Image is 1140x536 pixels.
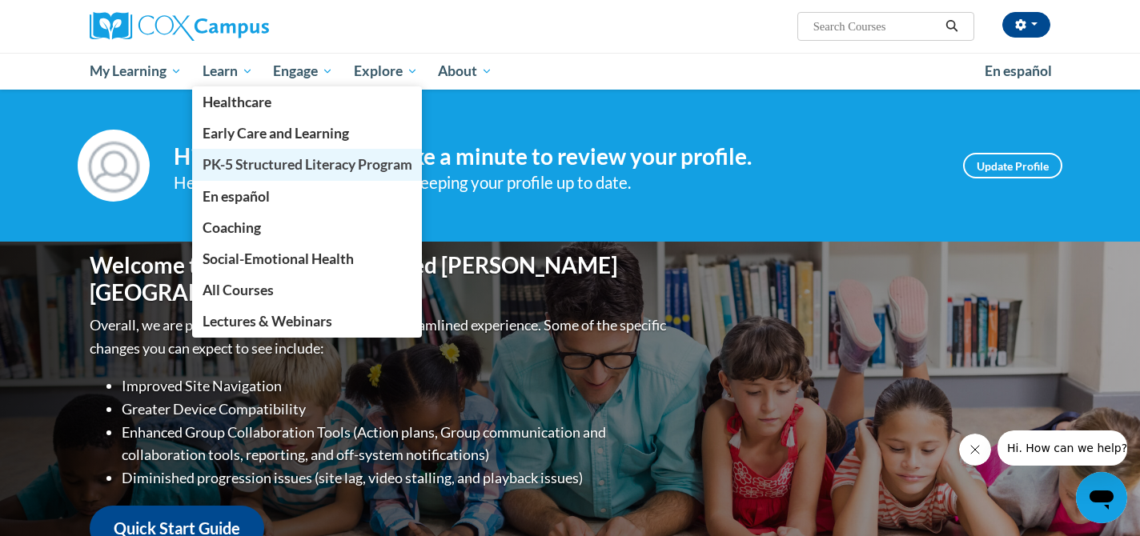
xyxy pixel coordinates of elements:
[428,53,504,90] a: About
[192,118,423,149] a: Early Care and Learning
[122,398,670,421] li: Greater Device Compatibility
[263,53,343,90] a: Engage
[192,86,423,118] a: Healthcare
[203,282,274,298] span: All Courses
[192,181,423,212] a: En español
[192,149,423,180] a: PK-5 Structured Literacy Program
[79,53,192,90] a: My Learning
[203,94,271,110] span: Healthcare
[203,156,412,173] span: PK-5 Structured Literacy Program
[90,314,670,360] p: Overall, we are proud to provide you with a more streamlined experience. Some of the specific cha...
[203,125,349,142] span: Early Care and Learning
[963,153,1062,178] a: Update Profile
[203,62,253,81] span: Learn
[192,212,423,243] a: Coaching
[192,243,423,274] a: Social-Emotional Health
[203,219,261,236] span: Coaching
[940,17,964,36] button: Search
[812,17,940,36] input: Search Courses
[90,12,269,41] img: Cox Campus
[343,53,428,90] a: Explore
[438,62,492,81] span: About
[203,250,354,267] span: Social-Emotional Health
[122,466,670,490] li: Diminished progression issues (site lag, video stalling, and playback issues)
[192,274,423,306] a: All Courses
[985,62,1052,79] span: En español
[203,188,270,205] span: En español
[997,430,1127,466] iframe: Message from company
[122,374,670,398] li: Improved Site Navigation
[90,252,670,306] h1: Welcome to the new and improved [PERSON_NAME][GEOGRAPHIC_DATA]
[1002,12,1050,38] button: Account Settings
[78,130,150,202] img: Profile Image
[90,62,182,81] span: My Learning
[959,434,991,466] iframe: Close message
[192,53,263,90] a: Learn
[273,62,333,81] span: Engage
[974,54,1062,88] a: En español
[174,143,939,170] h4: Hi [PERSON_NAME]! Take a minute to review your profile.
[66,53,1074,90] div: Main menu
[122,421,670,467] li: Enhanced Group Collaboration Tools (Action plans, Group communication and collaboration tools, re...
[1076,472,1127,523] iframe: Button to launch messaging window
[90,12,394,41] a: Cox Campus
[192,306,423,337] a: Lectures & Webinars
[203,313,332,330] span: Lectures & Webinars
[174,170,939,196] div: Help improve your experience by keeping your profile up to date.
[354,62,418,81] span: Explore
